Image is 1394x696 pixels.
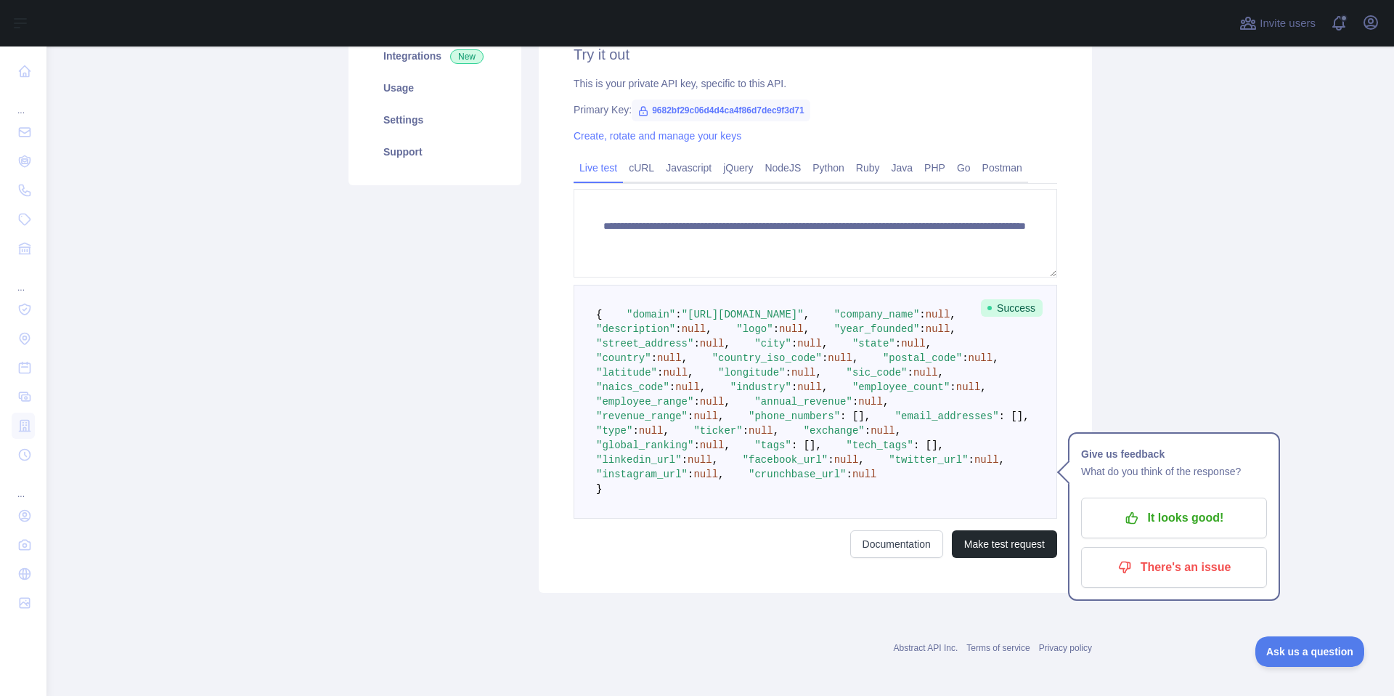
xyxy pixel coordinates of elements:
span: : [693,396,699,408]
span: Success [981,299,1043,317]
span: , [895,425,901,437]
a: PHP [918,156,951,179]
span: , [992,352,998,364]
div: ... [12,264,35,294]
span: "naics_code" [596,381,669,393]
a: Postman [977,156,1028,179]
span: "ticker" [693,425,742,437]
span: : [791,381,797,393]
a: Usage [366,72,504,104]
span: null [797,338,822,349]
span: , [852,352,858,364]
span: "year_founded" [834,323,920,335]
a: Documentation [850,530,943,558]
span: : [651,352,657,364]
span: : [743,425,749,437]
span: "description" [596,323,675,335]
span: "street_address" [596,338,693,349]
span: null [791,367,816,379]
span: null [693,410,718,422]
span: null [657,352,682,364]
a: Settings [366,104,504,136]
span: Invite users [1260,15,1316,32]
span: "logo" [736,323,773,335]
span: , [822,338,828,349]
span: New [450,49,484,64]
h2: Try it out [574,44,1057,65]
a: Terms of service [966,643,1030,653]
span: , [724,338,730,349]
span: null [956,381,981,393]
span: null [700,440,725,451]
span: : [632,425,638,437]
span: null [700,338,725,349]
span: , [815,367,821,379]
span: , [724,396,730,408]
span: : [773,323,779,335]
span: , [718,410,724,422]
span: : [675,309,681,320]
span: : [785,367,791,379]
span: , [682,352,688,364]
span: , [706,323,712,335]
span: : [669,381,675,393]
span: , [926,338,932,349]
span: , [688,367,693,379]
a: jQuery [717,156,759,179]
span: { [596,309,602,320]
a: Privacy policy [1039,643,1092,653]
span: , [858,454,864,466]
span: , [950,323,955,335]
span: "[URL][DOMAIN_NAME]" [682,309,804,320]
div: This is your private API key, specific to this API. [574,76,1057,91]
div: ... [12,471,35,500]
span: "country_iso_code" [712,352,822,364]
span: , [822,381,828,393]
span: , [773,425,779,437]
span: "city" [754,338,791,349]
span: "industry" [730,381,791,393]
span: null [871,425,895,437]
span: : [688,469,693,480]
a: Live test [574,156,623,179]
span: : [688,410,693,422]
span: "tech_tags" [847,440,913,451]
span: "global_ranking" [596,440,693,451]
span: } [596,483,602,495]
span: , [883,396,889,408]
a: Go [951,156,977,179]
span: , [980,381,986,393]
span: null [700,396,725,408]
span: null [675,381,700,393]
span: "linkedin_url" [596,454,682,466]
span: : [846,469,852,480]
span: : [675,323,681,335]
span: : [969,454,974,466]
span: : [822,352,828,364]
a: Integrations New [366,40,504,72]
span: : [865,425,871,437]
span: null [926,309,950,320]
span: , [950,309,955,320]
span: "domain" [627,309,675,320]
span: null [852,469,877,480]
div: Primary Key: [574,102,1057,117]
span: : [], [840,410,871,422]
button: Invite users [1236,12,1318,35]
span: : [962,352,968,364]
span: "longitude" [718,367,785,379]
p: What do you think of the response? [1081,463,1267,480]
span: : [908,367,913,379]
span: : [], [791,440,822,451]
span: , [804,323,810,335]
span: null [858,396,883,408]
span: null [693,469,718,480]
span: , [804,309,810,320]
iframe: Toggle Customer Support [1255,636,1365,667]
a: cURL [623,156,660,179]
span: : [], [913,440,944,451]
span: , [999,454,1005,466]
span: null [749,425,773,437]
span: null [974,454,999,466]
span: : [919,323,925,335]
